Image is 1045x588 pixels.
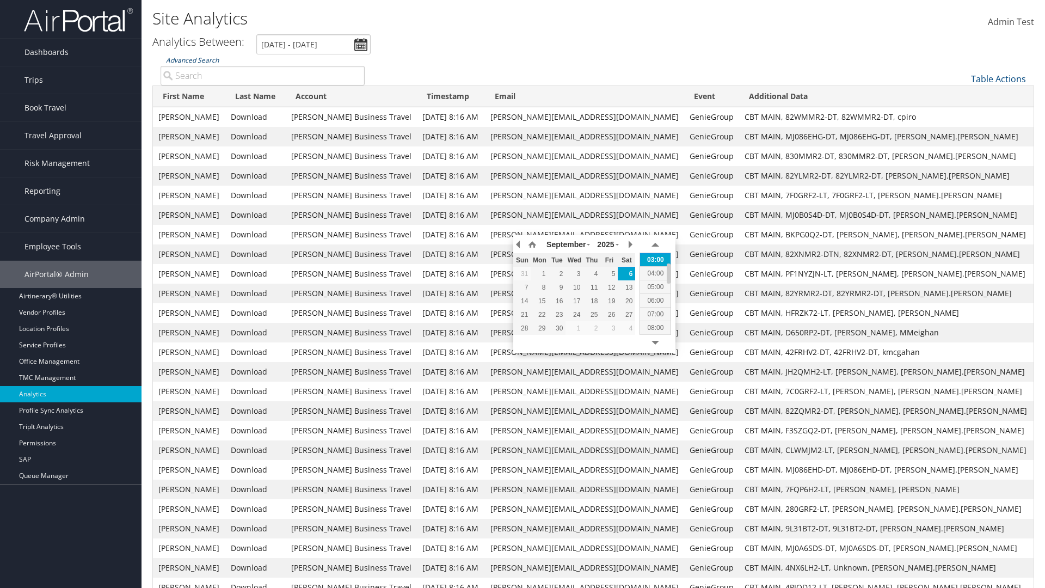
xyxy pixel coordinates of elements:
[684,460,739,480] td: GenieGroup
[225,244,286,264] td: Download
[286,303,417,323] td: [PERSON_NAME] Business Travel
[286,519,417,538] td: [PERSON_NAME] Business Travel
[417,362,484,382] td: [DATE] 8:16 AM
[485,86,684,107] th: Email
[739,166,1034,186] td: CBT MAIN, 82YLMR2-DT, 82YLMR2-DT, [PERSON_NAME].[PERSON_NAME]
[417,244,484,264] td: [DATE] 8:16 AM
[684,127,739,146] td: GenieGroup
[739,107,1034,127] td: CBT MAIN, 82WMMR2-DT, 82WMMR2-DT, cpiro
[485,303,684,323] td: [PERSON_NAME][EMAIL_ADDRESS][DOMAIN_NAME]
[565,296,583,306] div: 17
[600,310,618,320] div: 26
[739,86,1034,107] th: Additional Data
[684,166,739,186] td: GenieGroup
[988,16,1034,28] span: Admin Test
[485,244,684,264] td: [PERSON_NAME][EMAIL_ADDRESS][DOMAIN_NAME]
[286,382,417,401] td: [PERSON_NAME] Business Travel
[684,362,739,382] td: GenieGroup
[225,558,286,578] td: Download
[153,480,225,499] td: [PERSON_NAME]
[485,362,684,382] td: [PERSON_NAME][EMAIL_ADDRESS][DOMAIN_NAME]
[485,342,684,362] td: [PERSON_NAME][EMAIL_ADDRESS][DOMAIN_NAME]
[600,269,618,279] div: 5
[485,382,684,401] td: [PERSON_NAME][EMAIL_ADDRESS][DOMAIN_NAME]
[684,519,739,538] td: GenieGroup
[225,166,286,186] td: Download
[485,558,684,578] td: [PERSON_NAME][EMAIL_ADDRESS][DOMAIN_NAME]
[546,240,586,249] span: September
[153,86,225,107] th: First Name: activate to sort column ascending
[286,86,417,107] th: Account: activate to sort column ascending
[684,382,739,401] td: GenieGroup
[24,94,66,121] span: Book Travel
[640,280,671,293] div: 05:00
[684,480,739,499] td: GenieGroup
[485,480,684,499] td: [PERSON_NAME][EMAIL_ADDRESS][DOMAIN_NAME]
[485,519,684,538] td: [PERSON_NAME][EMAIL_ADDRESS][DOMAIN_NAME]
[286,186,417,205] td: [PERSON_NAME] Business Travel
[225,107,286,127] td: Download
[548,310,565,320] div: 23
[286,538,417,558] td: [PERSON_NAME] Business Travel
[583,269,600,279] div: 4
[548,269,565,279] div: 2
[225,323,286,342] td: Download
[583,323,600,333] div: 2
[739,303,1034,323] td: CBT MAIN, HFRZK72-LT, [PERSON_NAME], [PERSON_NAME]
[153,519,225,538] td: [PERSON_NAME]
[684,146,739,166] td: GenieGroup
[684,225,739,244] td: GenieGroup
[739,558,1034,578] td: CBT MAIN, 4NX6LH2-LT, Unknown, [PERSON_NAME].[PERSON_NAME]
[684,421,739,440] td: GenieGroup
[513,253,531,267] th: Sun
[286,460,417,480] td: [PERSON_NAME] Business Travel
[531,296,548,306] div: 15
[583,283,600,292] div: 11
[166,56,219,65] a: Advanced Search
[485,205,684,225] td: [PERSON_NAME][EMAIL_ADDRESS][DOMAIN_NAME]
[225,401,286,421] td: Download
[417,166,484,186] td: [DATE] 8:16 AM
[739,519,1034,538] td: CBT MAIN, 9L31BT2-DT, 9L31BT2-DT, [PERSON_NAME].[PERSON_NAME]
[548,283,565,292] div: 9
[485,225,684,244] td: [PERSON_NAME][EMAIL_ADDRESS][DOMAIN_NAME]
[739,205,1034,225] td: CBT MAIN, MJ0B0S4D-DT, MJ0B0S4D-DT, [PERSON_NAME].[PERSON_NAME]
[485,107,684,127] td: [PERSON_NAME][EMAIL_ADDRESS][DOMAIN_NAME]
[153,284,225,303] td: [PERSON_NAME]
[565,253,583,267] th: Wed
[640,307,671,321] div: 07:00
[600,296,618,306] div: 19
[684,303,739,323] td: GenieGroup
[485,146,684,166] td: [PERSON_NAME][EMAIL_ADDRESS][DOMAIN_NAME]
[600,253,618,267] th: Fri
[485,284,684,303] td: [PERSON_NAME][EMAIL_ADDRESS][DOMAIN_NAME]
[286,284,417,303] td: [PERSON_NAME] Business Travel
[565,310,583,320] div: 24
[485,323,684,342] td: [PERSON_NAME][EMAIL_ADDRESS][DOMAIN_NAME]
[286,440,417,460] td: [PERSON_NAME] Business Travel
[225,538,286,558] td: Download
[417,303,484,323] td: [DATE] 8:16 AM
[153,303,225,323] td: [PERSON_NAME]
[485,460,684,480] td: [PERSON_NAME][EMAIL_ADDRESS][DOMAIN_NAME]
[286,480,417,499] td: [PERSON_NAME] Business Travel
[417,146,484,166] td: [DATE] 8:16 AM
[988,5,1034,39] a: Admin Test
[153,244,225,264] td: [PERSON_NAME]
[739,538,1034,558] td: CBT MAIN, MJ0A6SDS-DT, MJ0A6SDS-DT, [PERSON_NAME].[PERSON_NAME]
[417,225,484,244] td: [DATE] 8:16 AM
[684,107,739,127] td: GenieGroup
[417,127,484,146] td: [DATE] 8:16 AM
[417,499,484,519] td: [DATE] 8:16 AM
[684,440,739,460] td: GenieGroup
[739,127,1034,146] td: CBT MAIN, MJ086EHG-DT, MJ086EHG-DT, [PERSON_NAME].[PERSON_NAME]
[24,205,85,232] span: Company Admin
[417,284,484,303] td: [DATE] 8:16 AM
[225,127,286,146] td: Download
[684,284,739,303] td: GenieGroup
[286,558,417,578] td: [PERSON_NAME] Business Travel
[531,253,548,267] th: Mon
[565,323,583,333] div: 1
[485,440,684,460] td: [PERSON_NAME][EMAIL_ADDRESS][DOMAIN_NAME]
[513,283,531,292] div: 7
